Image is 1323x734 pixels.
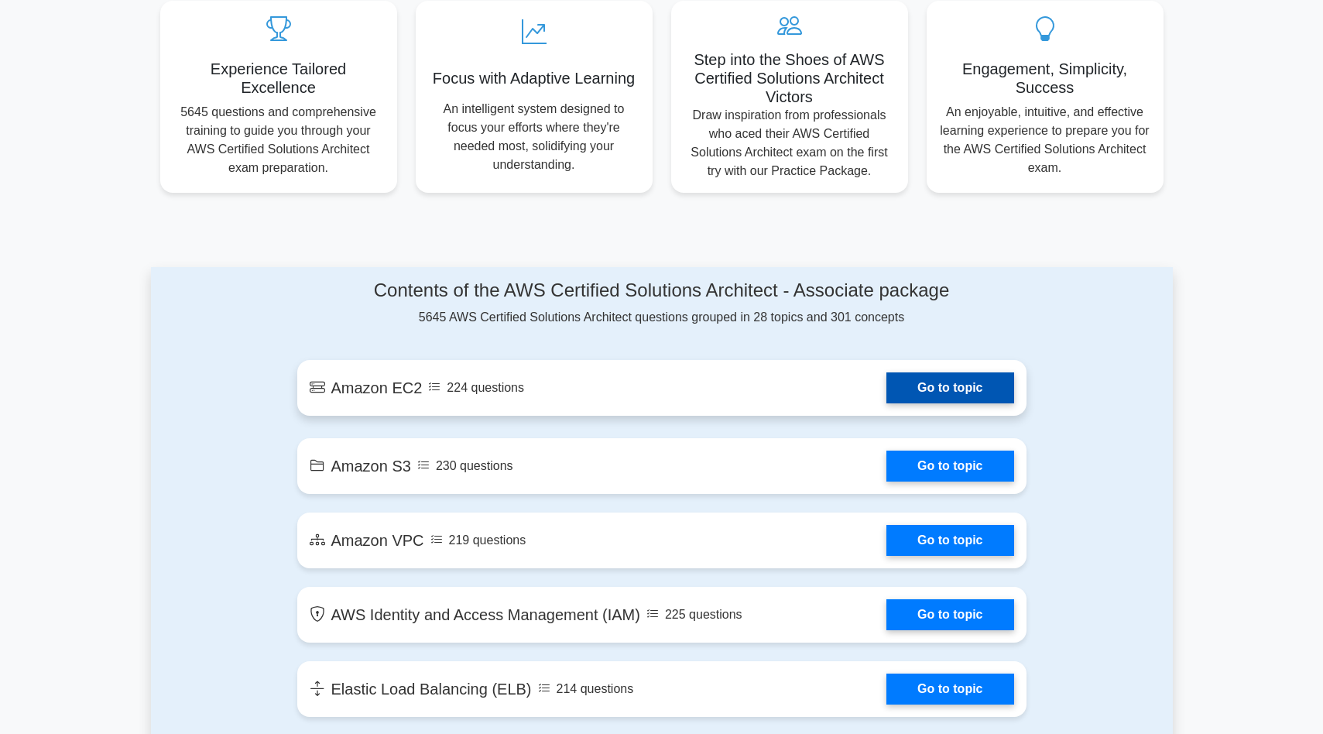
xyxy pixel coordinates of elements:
[173,60,385,97] h5: Experience Tailored Excellence
[886,372,1013,403] a: Go to topic
[173,103,385,177] p: 5645 questions and comprehensive training to guide you through your AWS Certified Solutions Archi...
[428,69,640,87] h5: Focus with Adaptive Learning
[428,100,640,174] p: An intelligent system designed to focus your efforts where they're needed most, solidifying your ...
[684,50,896,106] h5: Step into the Shoes of AWS Certified Solutions Architect Victors
[684,106,896,180] p: Draw inspiration from professionals who aced their AWS Certified Solutions Architect exam on the ...
[939,60,1151,97] h5: Engagement, Simplicity, Success
[886,599,1013,630] a: Go to topic
[886,451,1013,482] a: Go to topic
[886,525,1013,556] a: Go to topic
[297,280,1027,302] h4: Contents of the AWS Certified Solutions Architect - Associate package
[886,674,1013,705] a: Go to topic
[939,103,1151,177] p: An enjoyable, intuitive, and effective learning experience to prepare you for the AWS Certified S...
[297,280,1027,327] div: 5645 AWS Certified Solutions Architect questions grouped in 28 topics and 301 concepts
